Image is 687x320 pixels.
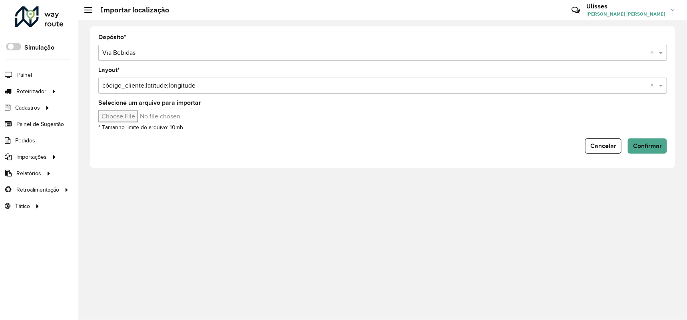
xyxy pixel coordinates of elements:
span: Clear all [650,81,657,90]
small: * Tamanho limite do arquivo: 10mb [98,124,183,130]
span: Roteirizador [16,87,46,96]
span: [PERSON_NAME] [PERSON_NAME] [586,10,665,18]
span: Pedidos [15,136,35,145]
label: Depósito [98,32,126,42]
h2: Importar localização [92,6,169,14]
span: Clear all [650,48,657,58]
span: Cadastros [15,104,40,112]
span: Confirmar [633,142,662,149]
label: Simulação [24,43,54,52]
button: Cancelar [585,138,621,154]
span: Importações [16,153,47,161]
label: Layout [98,65,120,75]
span: Painel [17,71,32,79]
a: Contato Rápido [567,2,584,19]
span: Tático [15,202,30,210]
label: Selecione um arquivo para importar [98,98,201,108]
span: Relatórios [16,169,41,178]
span: Cancelar [590,142,616,149]
button: Confirmar [628,138,667,154]
h3: Ulisses [586,2,665,10]
span: Painel de Sugestão [16,120,64,128]
span: Retroalimentação [16,186,59,194]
